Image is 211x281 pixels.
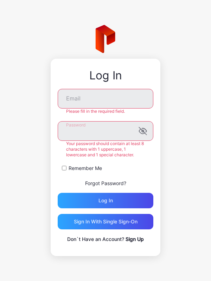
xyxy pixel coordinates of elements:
[58,89,153,109] input: Email
[74,219,138,224] div: Sign in With Single Sign-On
[126,236,144,242] a: Sign Up
[69,165,102,172] label: Remember Me
[58,214,153,229] button: Sign in With Single Sign-On
[58,193,153,208] button: Log in
[58,141,153,158] div: Your password should contain at least 8 characters with 1 uppercase, 1 lowercase and 1 special ch...
[58,109,153,114] div: Please fill in the required field.
[67,236,124,242] span: Don`t Have an Account?
[98,198,113,203] div: Log in
[85,180,126,186] a: Forgot Password?
[58,121,153,141] input: Password
[58,69,153,82] div: Log In
[139,127,147,135] button: Password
